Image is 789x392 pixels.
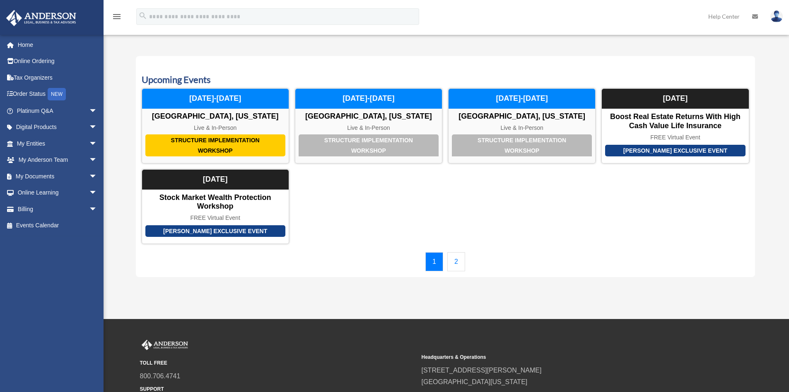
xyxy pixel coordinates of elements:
a: Billingarrow_drop_down [6,201,110,217]
div: [DATE]-[DATE] [449,89,595,109]
a: Platinum Q&Aarrow_drop_down [6,102,110,119]
span: arrow_drop_down [89,119,106,136]
span: arrow_drop_down [89,102,106,119]
div: Stock Market Wealth Protection Workshop [142,193,289,211]
div: [PERSON_NAME] Exclusive Event [145,225,285,237]
div: FREE Virtual Event [142,214,289,222]
a: My Documentsarrow_drop_down [6,168,110,185]
a: Tax Organizers [6,69,110,86]
div: [PERSON_NAME] Exclusive Event [605,145,745,157]
i: search [138,11,147,20]
img: User Pic [770,10,783,22]
i: menu [112,12,122,22]
div: [GEOGRAPHIC_DATA], [US_STATE] [449,112,595,121]
a: Structure Implementation Workshop [GEOGRAPHIC_DATA], [US_STATE] Live & In-Person [DATE]-[DATE] [295,88,442,163]
div: [GEOGRAPHIC_DATA], [US_STATE] [142,112,289,121]
h3: Upcoming Events [142,73,749,86]
a: [PERSON_NAME] Exclusive Event Stock Market Wealth Protection Workshop FREE Virtual Event [DATE] [142,169,289,244]
div: [DATE] [602,89,748,109]
a: [GEOGRAPHIC_DATA][US_STATE] [422,378,528,385]
div: [DATE]-[DATE] [142,89,289,109]
div: FREE Virtual Event [602,134,748,141]
a: Online Learningarrow_drop_down [6,185,110,201]
a: Structure Implementation Workshop [GEOGRAPHIC_DATA], [US_STATE] Live & In-Person [DATE]-[DATE] [142,88,289,163]
img: Anderson Advisors Platinum Portal [140,340,190,351]
a: 1 [425,252,443,271]
a: Order StatusNEW [6,86,110,103]
small: TOLL FREE [140,359,416,368]
div: [GEOGRAPHIC_DATA], [US_STATE] [295,112,442,121]
a: Structure Implementation Workshop [GEOGRAPHIC_DATA], [US_STATE] Live & In-Person [DATE]-[DATE] [448,88,596,163]
a: [STREET_ADDRESS][PERSON_NAME] [422,367,542,374]
img: Anderson Advisors Platinum Portal [4,10,79,26]
a: Online Ordering [6,53,110,70]
div: Structure Implementation Workshop [299,134,439,156]
a: Events Calendar [6,217,106,234]
div: NEW [48,88,66,100]
span: arrow_drop_down [89,135,106,152]
span: arrow_drop_down [89,201,106,218]
div: [DATE] [142,170,289,190]
a: Digital Productsarrow_drop_down [6,119,110,136]
a: 2 [447,252,465,271]
a: menu [112,15,122,22]
span: arrow_drop_down [89,185,106,202]
span: arrow_drop_down [89,168,106,185]
a: My Anderson Teamarrow_drop_down [6,152,110,168]
div: Live & In-Person [142,124,289,131]
a: My Entitiesarrow_drop_down [6,135,110,152]
div: Live & In-Person [449,124,595,131]
div: [DATE]-[DATE] [295,89,442,109]
small: Headquarters & Operations [422,353,697,362]
div: Structure Implementation Workshop [452,134,592,156]
span: arrow_drop_down [89,152,106,169]
div: Structure Implementation Workshop [145,134,285,156]
div: Live & In-Person [295,124,442,131]
a: Home [6,37,110,53]
a: 800.706.4741 [140,373,181,380]
a: [PERSON_NAME] Exclusive Event Boost Real Estate Returns with High Cash Value Life Insurance FREE ... [601,88,749,163]
div: Boost Real Estate Returns with High Cash Value Life Insurance [602,112,748,130]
